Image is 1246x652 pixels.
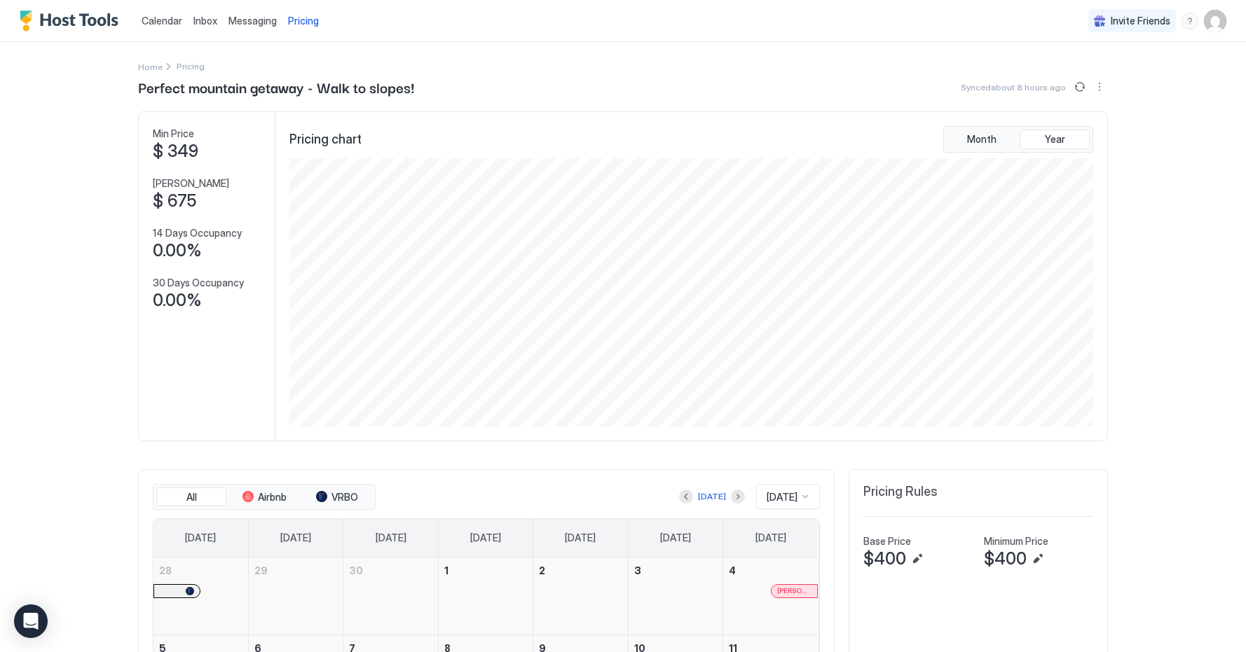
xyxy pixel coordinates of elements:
[153,557,248,583] a: September 28, 2025
[439,557,533,583] a: October 1, 2025
[755,532,786,544] span: [DATE]
[138,59,163,74] div: Breadcrumb
[456,519,515,557] a: Wednesday
[185,532,216,544] span: [DATE]
[288,15,319,27] span: Pricing
[729,564,736,576] span: 4
[629,557,723,583] a: October 3, 2025
[186,491,197,504] span: All
[646,519,705,557] a: Friday
[153,227,242,240] span: 14 Days Occupancy
[229,487,299,507] button: Airbnb
[967,133,997,146] span: Month
[14,604,48,638] div: Open Intercom Messenger
[349,564,363,576] span: 30
[343,557,438,635] td: September 30, 2025
[723,557,818,635] td: October 4, 2025
[177,61,205,71] span: Breadcrumb
[961,82,1066,92] span: Synced about 8 hours ago
[153,141,198,162] span: $ 349
[153,290,202,311] span: 0.00%
[470,532,501,544] span: [DATE]
[947,130,1017,149] button: Month
[249,557,343,583] a: September 29, 2025
[660,532,691,544] span: [DATE]
[20,11,125,32] a: Host Tools Logo
[679,490,693,504] button: Previous month
[438,557,533,635] td: October 1, 2025
[1182,13,1198,29] div: menu
[289,132,362,148] span: Pricing chart
[343,557,437,583] a: September 30, 2025
[634,564,641,576] span: 3
[1091,78,1108,95] button: More options
[1020,130,1090,149] button: Year
[1091,78,1108,95] div: menu
[156,487,226,507] button: All
[362,519,420,557] a: Tuesday
[1045,133,1065,146] span: Year
[228,15,277,27] span: Messaging
[767,491,797,504] span: [DATE]
[258,491,287,504] span: Airbnb
[280,532,311,544] span: [DATE]
[138,76,414,97] span: Perfect mountain getaway - Walk to slopes!
[171,519,230,557] a: Sunday
[153,127,194,140] span: Min Price
[159,564,172,576] span: 28
[628,557,723,635] td: October 3, 2025
[731,490,745,504] button: Next month
[533,557,627,583] a: October 2, 2025
[1204,10,1226,32] div: User profile
[331,491,358,504] span: VRBO
[863,535,911,548] span: Base Price
[777,586,812,595] span: [PERSON_NAME]
[153,277,244,289] span: 30 Days Occupancy
[142,15,182,27] span: Calendar
[138,59,163,74] a: Home
[254,564,268,576] span: 29
[138,62,163,72] span: Home
[376,532,406,544] span: [DATE]
[153,484,376,511] div: tab-group
[698,490,726,503] div: [DATE]
[444,564,449,576] span: 1
[1111,15,1170,27] span: Invite Friends
[142,13,182,28] a: Calendar
[863,548,906,569] span: $400
[193,13,217,28] a: Inbox
[266,519,325,557] a: Monday
[228,13,277,28] a: Messaging
[1029,550,1046,567] button: Edit
[153,177,229,190] span: [PERSON_NAME]
[696,488,728,505] button: [DATE]
[863,484,938,500] span: Pricing Rules
[565,532,596,544] span: [DATE]
[539,564,545,576] span: 2
[984,535,1048,548] span: Minimum Price
[1072,78,1088,95] button: Sync prices
[248,557,343,635] td: September 29, 2025
[153,240,202,261] span: 0.00%
[909,550,926,567] button: Edit
[533,557,628,635] td: October 2, 2025
[193,15,217,27] span: Inbox
[943,126,1093,153] div: tab-group
[984,548,1027,569] span: $400
[551,519,610,557] a: Thursday
[153,190,196,211] span: $ 675
[302,487,372,507] button: VRBO
[723,557,818,583] a: October 4, 2025
[153,557,248,635] td: September 28, 2025
[741,519,800,557] a: Saturday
